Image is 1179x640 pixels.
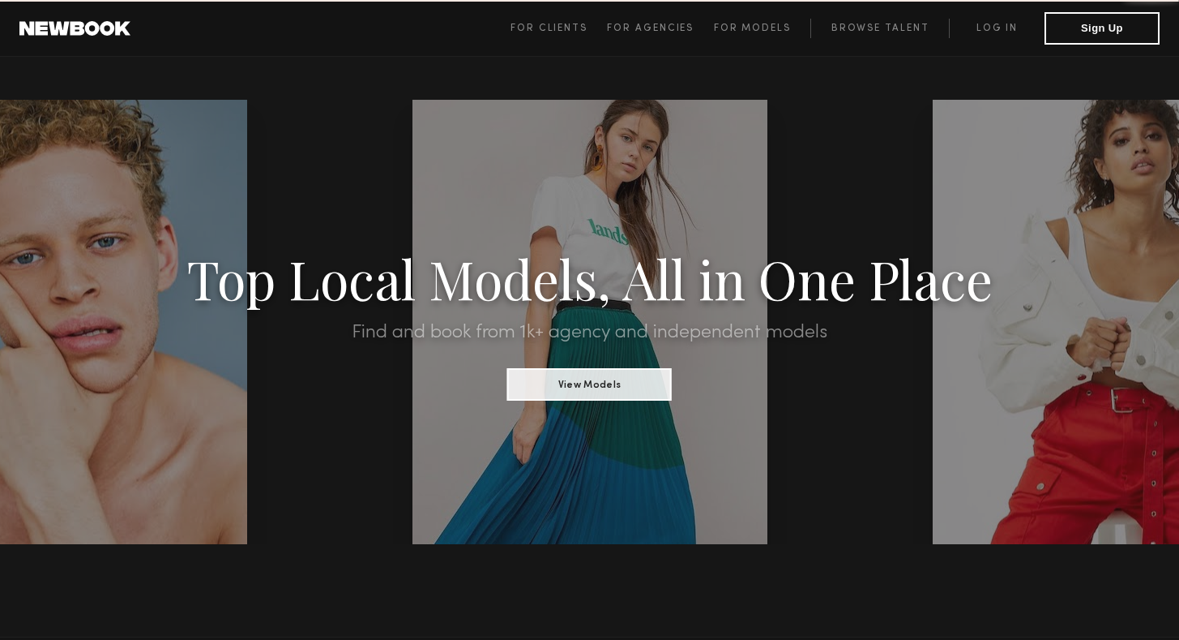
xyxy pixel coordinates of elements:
a: For Agencies [607,19,713,38]
h1: Top Local Models, All in One Place [88,253,1091,303]
span: For Clients [510,24,587,33]
h2: Find and book from 1k+ agency and independent models [88,323,1091,342]
button: Sign Up [1044,12,1160,45]
span: For Agencies [607,24,694,33]
button: View Models [507,368,672,401]
a: For Clients [510,19,607,38]
a: View Models [507,374,672,392]
a: For Models [714,19,811,38]
a: Browse Talent [810,19,949,38]
a: Log in [949,19,1044,38]
span: For Models [714,24,791,33]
